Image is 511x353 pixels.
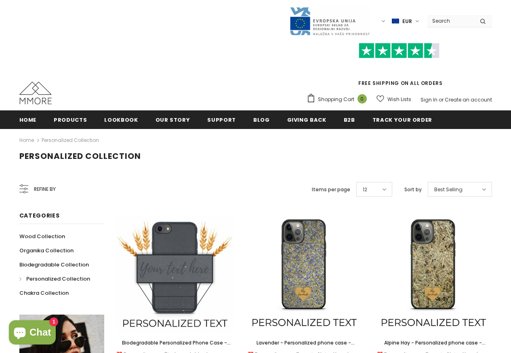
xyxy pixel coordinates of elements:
a: Lavender - Personalized phone case - Personalized gift [246,338,363,347]
label: Sort by [404,186,422,194]
a: Home [19,135,34,145]
a: Home [19,110,37,129]
a: support [207,110,236,129]
span: Wish Lists [387,95,411,104]
a: Wish Lists [376,92,411,106]
span: Track your order [372,116,432,124]
a: Track your order [372,110,432,129]
a: Sign In [421,96,437,103]
span: support [207,116,236,124]
inbox-online-store-chat: Shopify online store chat [6,320,58,347]
img: Trust Pilot Stars [359,43,440,59]
a: Giving back [287,110,326,129]
span: EUR [402,17,412,25]
a: Personalized Collection [19,272,90,286]
span: or [439,96,444,103]
span: Personalized Collection [26,275,90,283]
iframe: Customer reviews powered by Trustpilot [307,58,492,79]
span: B2B [344,116,355,124]
a: Shopping Cart 0 [307,93,371,106]
input: Search Site [427,15,474,27]
a: Javni Razpis [289,17,370,24]
span: Personalized Collection [19,150,141,162]
a: Wood Collection [19,229,65,243]
a: Biodegradable Collection [19,258,89,272]
img: Javni Razpis [289,6,370,36]
label: Items per page [312,186,350,194]
a: Organika Collection [19,243,74,258]
span: 12 [363,186,367,194]
a: Products [54,110,87,129]
span: Wood Collection [19,233,65,240]
a: Create an account [445,96,492,103]
span: 0 [357,94,367,104]
span: Blog [253,116,270,124]
span: Products [54,116,87,124]
span: Giving back [287,116,326,124]
a: Our Story [156,110,190,129]
a: Lookbook [104,110,138,129]
a: Chakra Collection [19,286,69,300]
span: FREE SHIPPING ON ALL ORDERS [307,47,492,87]
a: Blog [253,110,270,129]
span: Lookbook [104,116,138,124]
a: Alpine Hay - Personalized phone case - Personalized gift [375,338,492,347]
a: Personalized Collection [42,137,99,144]
span: Our Story [156,116,190,124]
a: Biodegradable Personalized Phone Case - Black [116,338,233,347]
span: Refine by [34,185,56,194]
a: B2B [344,110,355,129]
span: Home [19,116,37,124]
span: Biodegradable Collection [19,261,89,268]
span: Best Selling [434,186,463,194]
img: MMORE Cases [19,82,52,104]
span: Shopping Cart [318,95,354,104]
span: Chakra Collection [19,289,69,297]
span: Categories [19,211,60,220]
span: Organika Collection [19,247,74,254]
